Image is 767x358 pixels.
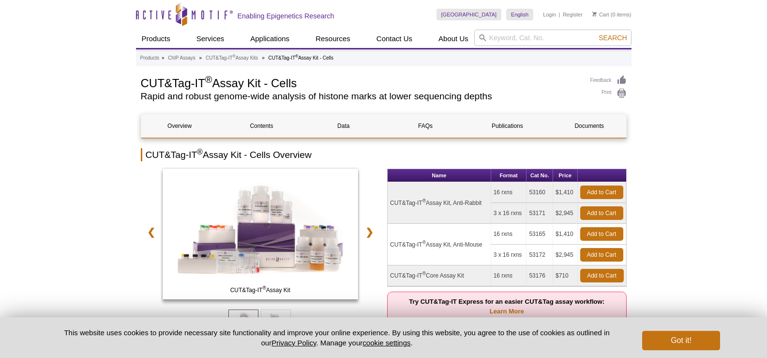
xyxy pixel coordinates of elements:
[362,339,410,347] button: cookie settings
[474,30,632,46] input: Keyword, Cat. No.
[223,114,300,138] a: Contents
[359,221,380,243] a: ❯
[388,224,491,265] td: CUT&Tag-IT Assay Kit, Anti-Mouse
[491,224,527,245] td: 16 rxns
[599,34,627,42] span: Search
[553,224,578,245] td: $1,410
[388,265,491,286] td: CUT&Tag-IT Core Assay Kit
[141,92,581,101] h2: Rapid and robust genome-wide analysis of histone marks at lower sequencing depths
[271,339,316,347] a: Privacy Policy
[268,55,333,61] li: CUT&Tag-IT Assay Kit - Cells
[590,75,627,86] a: Feedback
[491,182,527,203] td: 16 rxns
[165,285,356,295] span: CUT&Tag-IT Assay Kit
[244,30,295,48] a: Applications
[553,265,578,286] td: $710
[580,248,623,262] a: Add to Cart
[436,9,502,20] a: [GEOGRAPHIC_DATA]
[580,269,624,282] a: Add to Cart
[551,114,628,138] a: Documents
[526,169,553,182] th: Cat No.
[592,11,609,18] a: Cart
[141,75,581,90] h1: CUT&Tag-IT Assay Kit - Cells
[596,33,630,42] button: Search
[580,227,623,241] a: Add to Cart
[262,55,265,61] li: »
[199,55,202,61] li: »
[162,55,165,61] li: »
[262,285,266,291] sup: ®
[553,182,578,203] td: $1,410
[388,182,491,224] td: CUT&Tag-IT Assay Kit, Anti-Rabbit
[526,245,553,265] td: 53172
[553,169,578,182] th: Price
[553,245,578,265] td: $2,945
[563,11,583,18] a: Register
[141,148,627,161] h2: CUT&Tag-IT Assay Kit - Cells Overview
[491,169,527,182] th: Format
[490,308,524,315] a: Learn More
[168,54,196,62] a: ChIP Assays
[553,203,578,224] td: $2,945
[590,88,627,99] a: Print
[371,30,418,48] a: Contact Us
[295,54,298,59] sup: ®
[526,203,553,224] td: 53171
[47,327,627,348] p: This website uses cookies to provide necessary site functionality and improve your online experie...
[141,221,162,243] a: ❮
[310,30,356,48] a: Resources
[526,224,553,245] td: 53165
[491,245,527,265] td: 3 x 16 rxns
[559,9,560,20] li: |
[433,30,474,48] a: About Us
[205,74,212,85] sup: ®
[506,9,533,20] a: English
[191,30,230,48] a: Services
[141,114,218,138] a: Overview
[387,114,464,138] a: FAQs
[233,54,236,59] sup: ®
[206,54,258,62] a: CUT&Tag-IT®Assay Kits
[163,169,359,302] a: CUT&Tag-IT Assay Kit
[422,240,426,245] sup: ®
[526,265,553,286] td: 53176
[592,12,597,16] img: Your Cart
[305,114,382,138] a: Data
[422,271,426,276] sup: ®
[388,169,491,182] th: Name
[136,30,176,48] a: Products
[422,198,426,203] sup: ®
[140,54,159,62] a: Products
[580,206,623,220] a: Add to Cart
[642,331,720,350] button: Got it!
[526,182,553,203] td: 53160
[238,12,334,20] h2: Enabling Epigenetics Research
[543,11,556,18] a: Login
[491,265,527,286] td: 16 rxns
[592,9,632,20] li: (0 items)
[409,298,604,315] strong: Try CUT&Tag-IT Express for an easier CUT&Tag assay workflow:
[491,203,527,224] td: 3 x 16 rxns
[469,114,546,138] a: Publications
[197,148,203,156] sup: ®
[163,169,359,299] img: CUT&Tag-IT Assay Kit
[580,186,623,199] a: Add to Cart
